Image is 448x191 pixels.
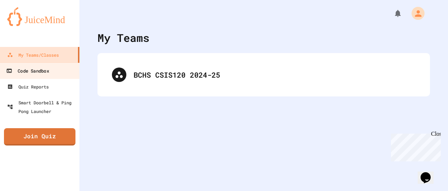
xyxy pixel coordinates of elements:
div: Code Sandbox [6,66,49,75]
div: Chat with us now!Close [3,3,50,46]
div: My Teams [97,30,149,46]
div: BCHS CSIS120 2024-25 [134,69,416,80]
div: My Account [404,5,426,22]
div: My Notifications [380,7,404,19]
a: Join Quiz [4,128,75,146]
div: My Teams/Classes [7,51,59,59]
iframe: chat widget [418,162,441,184]
div: Quiz Reports [7,82,49,91]
iframe: chat widget [388,131,441,161]
img: logo-orange.svg [7,7,72,26]
div: BCHS CSIS120 2024-25 [105,60,423,89]
div: Smart Doorbell & Ping Pong Launcher [7,98,77,116]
